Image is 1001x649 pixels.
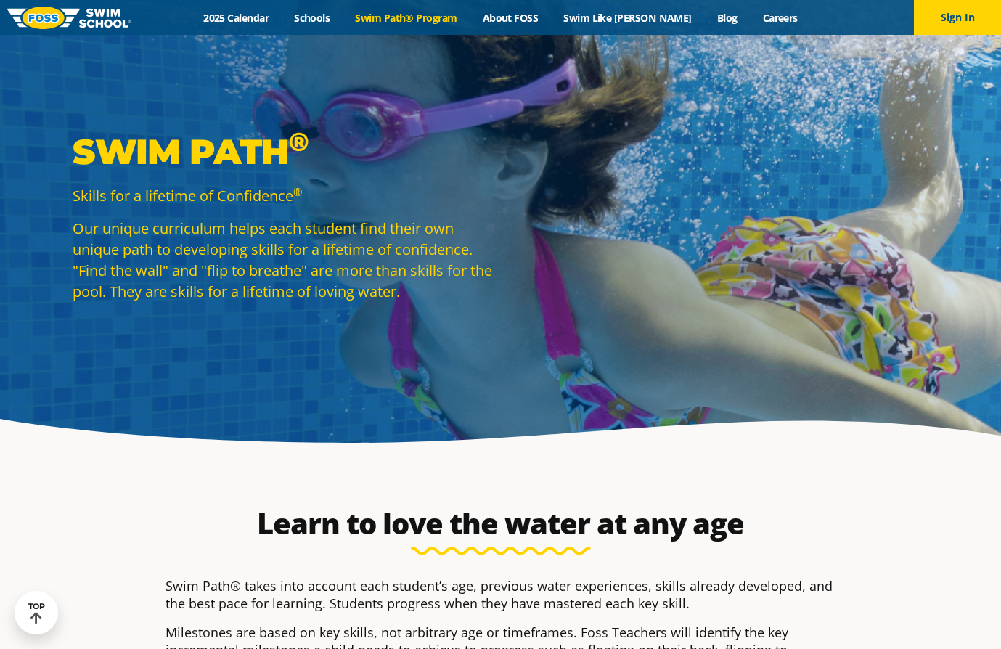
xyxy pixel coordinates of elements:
a: Schools [282,11,343,25]
img: FOSS Swim School Logo [7,7,131,29]
sup: ® [289,126,309,158]
a: Swim Path® Program [343,11,470,25]
sup: ® [293,184,302,199]
a: 2025 Calendar [191,11,282,25]
p: Skills for a lifetime of Confidence [73,185,494,206]
p: Swim Path [73,130,494,174]
h2: Learn to love the water at any age [158,506,843,541]
a: Careers [750,11,810,25]
div: TOP [28,602,45,624]
a: Swim Like [PERSON_NAME] [551,11,705,25]
a: About FOSS [470,11,551,25]
p: Swim Path® takes into account each student’s age, previous water experiences, skills already deve... [166,577,836,612]
a: Blog [704,11,750,25]
p: Our unique curriculum helps each student find their own unique path to developing skills for a li... [73,218,494,302]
